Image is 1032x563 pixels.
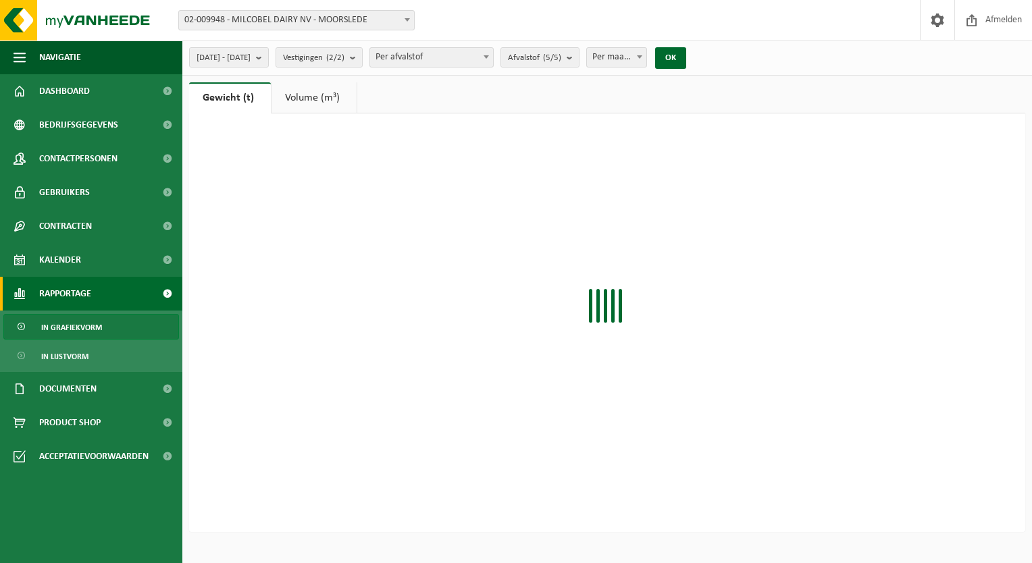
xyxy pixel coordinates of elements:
span: Per maand [587,48,647,67]
button: OK [655,47,686,69]
count: (2/2) [326,53,344,62]
span: Documenten [39,372,97,406]
span: Navigatie [39,41,81,74]
span: Acceptatievoorwaarden [39,439,149,473]
button: Vestigingen(2/2) [276,47,363,68]
span: In grafiekvorm [41,315,102,340]
span: Rapportage [39,277,91,311]
span: Contactpersonen [39,142,118,176]
span: Per afvalstof [369,47,494,68]
span: Vestigingen [283,48,344,68]
a: Volume (m³) [272,82,357,113]
span: Kalender [39,243,81,277]
a: In lijstvorm [3,343,179,369]
span: Bedrijfsgegevens [39,108,118,142]
span: Dashboard [39,74,90,108]
a: In grafiekvorm [3,314,179,340]
span: Contracten [39,209,92,243]
span: Gebruikers [39,176,90,209]
span: Product Shop [39,406,101,439]
span: [DATE] - [DATE] [197,48,251,68]
a: Gewicht (t) [189,82,271,113]
span: In lijstvorm [41,344,88,369]
button: Afvalstof(5/5) [500,47,579,68]
span: 02-009948 - MILCOBEL DAIRY NV - MOORSLEDE [179,11,414,30]
button: [DATE] - [DATE] [189,47,269,68]
span: Per afvalstof [370,48,493,67]
span: Afvalstof [508,48,561,68]
count: (5/5) [543,53,561,62]
span: Per maand [586,47,648,68]
span: 02-009948 - MILCOBEL DAIRY NV - MOORSLEDE [178,10,415,30]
